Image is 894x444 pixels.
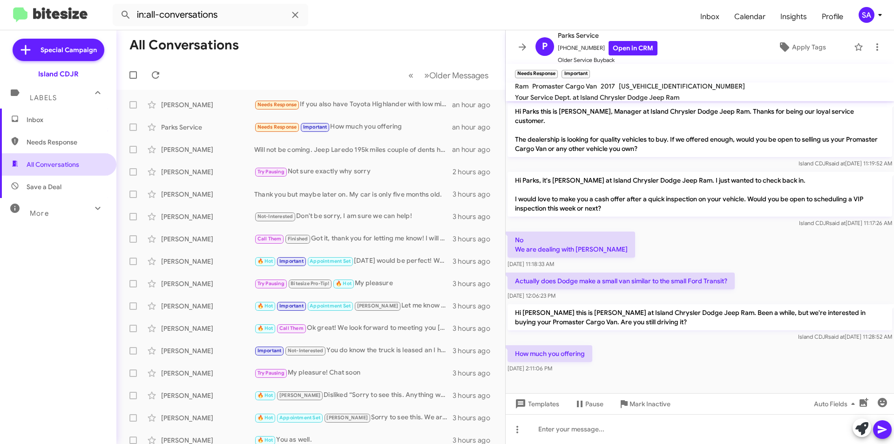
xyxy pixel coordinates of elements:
span: Parks Service [558,30,657,41]
div: Disliked “Sorry to see this. Anything we can do to help?” [254,390,453,401]
div: [PERSON_NAME] [161,279,254,288]
div: How much you offering [254,122,452,132]
a: Insights [773,3,814,30]
small: Important [562,70,589,78]
button: Pause [567,396,611,412]
div: Sorry to see this. We are in need of preowned inventory. I am sure we can give you good money for... [254,412,453,423]
span: Ram [515,82,528,90]
div: If you also have Toyota Highlander with low mileage? [254,99,452,110]
div: 3 hours ago [453,346,498,355]
div: [PERSON_NAME] [161,190,254,199]
div: My pleasure! Chat soon [254,368,453,378]
span: [PERSON_NAME] [357,303,399,309]
button: SA [851,7,884,23]
span: Your Service Dept. at Island Chrysler Dodge Jeep Ram [515,93,679,102]
a: Inbox [693,3,727,30]
span: Finished [288,236,308,242]
span: 🔥 Hot [257,415,273,421]
span: Mark Inactive [630,396,670,412]
span: Profile [814,3,851,30]
span: 🔥 Hot [257,325,273,331]
span: said at [829,160,845,167]
div: 2 hours ago [453,167,498,177]
span: said at [828,333,845,340]
span: Call Them [257,236,282,242]
div: My pleasure [254,278,453,289]
button: Templates [506,396,567,412]
span: Appointment Set [310,303,351,309]
div: Let me know When is a good time to stop by, I do have an availability [DATE] around 2:15p How doe... [254,301,453,311]
a: Open in CRM [609,41,657,55]
p: Actually does Dodge make a small van similar to the small Ford Transit? [508,273,735,289]
span: Appointment Set [279,415,320,421]
a: Calendar [727,3,773,30]
div: Got it, thank you for letting me know! I will update our file. When you are in the market again, ... [254,233,453,244]
span: Special Campaign [41,45,97,55]
div: 3 hours ago [453,369,498,378]
div: Thank you but maybe later on. My car is only five months old. [254,190,453,199]
span: Inbox [27,115,106,124]
span: More [30,209,49,218]
span: Island CDJR [DATE] 11:19:52 AM [799,160,892,167]
a: Special Campaign [13,39,104,61]
div: [PERSON_NAME] [161,391,254,400]
span: Templates [513,396,559,412]
span: 🔥 Hot [257,437,273,443]
span: Pause [585,396,603,412]
div: [PERSON_NAME] [161,324,254,333]
div: an hour ago [452,123,498,132]
div: Will not be coming. Jeep Laredo 195k miles couple of dents had transmission replaced and new muff... [254,145,452,154]
span: Island CDJR [DATE] 11:28:52 AM [798,333,892,340]
span: Bitesize Pro-Tip! [291,280,329,287]
div: Parks Service [161,123,254,132]
p: Hi [PERSON_NAME] this is [PERSON_NAME] at Island Chrysler Dodge Jeep Ram. Been a while, but we're... [508,304,892,330]
span: [DATE] 11:18:33 AM [508,260,554,267]
span: 🔥 Hot [336,280,352,287]
div: [PERSON_NAME] [161,167,254,177]
span: [DATE] 2:11:06 PM [508,365,552,372]
input: Search [113,4,308,26]
span: Not-Interested [257,213,293,219]
span: 🔥 Hot [257,258,273,264]
span: Needs Response [257,124,297,130]
button: Mark Inactive [611,396,678,412]
span: Promaster Cargo Van [532,82,597,90]
span: P [542,39,548,54]
span: Not-Interested [288,348,324,354]
span: said at [829,219,846,226]
span: » [424,69,429,81]
h1: All Conversations [129,38,239,53]
div: [PERSON_NAME] [161,212,254,221]
div: an hour ago [452,145,498,154]
span: Try Pausing [257,169,284,175]
span: [US_VEHICLE_IDENTIFICATION_NUMBER] [619,82,745,90]
div: 3 hours ago [453,413,498,423]
div: Not sure exactly why sorry [254,166,453,177]
span: [PERSON_NAME] [326,415,368,421]
p: No We are dealing with [PERSON_NAME] [508,232,635,258]
span: Older Messages [429,70,488,81]
span: 🔥 Hot [257,303,273,309]
button: Apply Tags [754,39,849,55]
span: Important [279,258,304,264]
span: « [408,69,413,81]
div: Don't be sorry, I am sure we can help! [254,211,453,222]
span: Appointment Set [310,258,351,264]
span: Auto Fields [814,396,859,412]
div: [PERSON_NAME] [161,369,254,378]
button: Auto Fields [806,396,866,412]
div: 3 hours ago [453,257,498,266]
div: 3 hours ago [453,391,498,400]
span: Needs Response [27,137,106,147]
span: [DATE] 12:06:23 PM [508,292,555,299]
span: Needs Response [257,102,297,108]
span: [PHONE_NUMBER] [558,41,657,55]
div: an hour ago [452,100,498,109]
span: [PERSON_NAME] [279,392,321,398]
span: All Conversations [27,160,79,169]
span: Try Pausing [257,280,284,287]
div: [PERSON_NAME] [161,257,254,266]
small: Needs Response [515,70,558,78]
